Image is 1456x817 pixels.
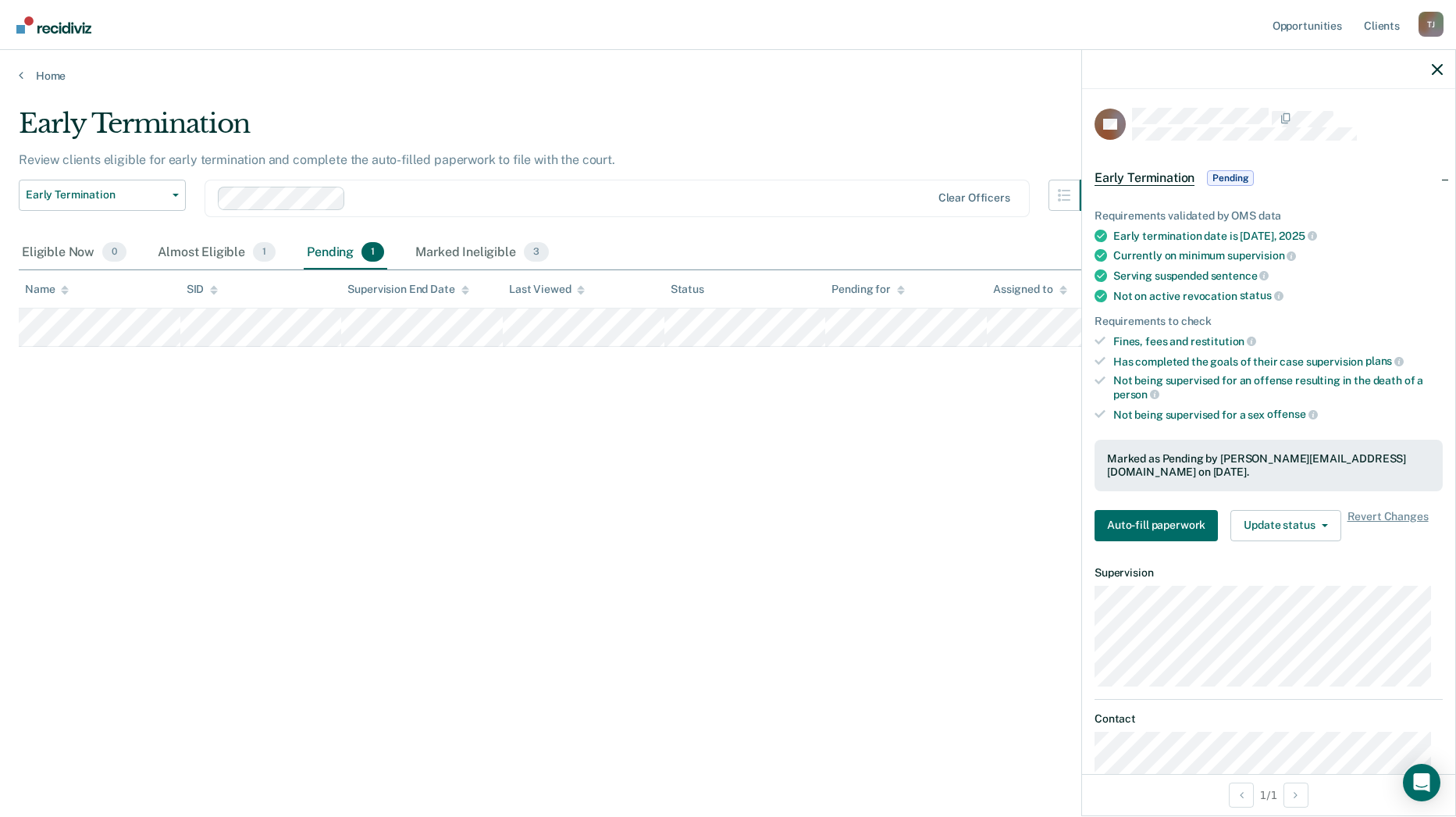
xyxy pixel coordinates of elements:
div: Marked Ineligible [412,236,552,270]
div: 1 / 1 [1082,774,1455,815]
span: 3 [524,242,549,262]
div: Almost Eligible [155,236,279,270]
p: Review clients eligible for early termination and complete the auto-filled paperwork to file with... [19,152,615,167]
div: Fines, fees and [1113,334,1443,348]
div: Has completed the goals of their case supervision [1113,355,1443,369]
div: Requirements validated by OMS data [1095,209,1443,223]
div: Early termination date is [DATE], [1113,229,1443,243]
div: Not on active revocation [1113,289,1443,303]
div: Not being supervised for an offense resulting in the death of a [1113,374,1443,401]
div: Open Intercom Messenger [1403,764,1440,801]
dt: Supervision [1095,566,1443,580]
span: person [1113,388,1159,401]
div: Not being supervised for a sex [1113,408,1443,422]
button: Auto-fill paperwork [1095,510,1218,541]
dt: Contact [1095,712,1443,726]
img: Recidiviz [16,16,91,34]
div: Early TerminationPending [1082,153,1455,203]
button: Update status [1230,510,1340,541]
div: Serving suspended [1113,269,1443,283]
div: Eligible Now [19,236,130,270]
div: Supervision End Date [347,283,468,296]
div: SID [187,283,219,296]
span: 1 [361,242,384,262]
span: Pending [1207,170,1254,186]
div: Status [671,283,704,296]
div: Currently on minimum [1113,248,1443,262]
span: supervision [1227,249,1296,262]
span: 0 [102,242,126,262]
div: Name [25,283,69,296]
span: Early Termination [1095,170,1194,186]
button: Profile dropdown button [1419,12,1444,37]
span: sentence [1211,269,1269,282]
div: Pending [304,236,387,270]
button: Next Opportunity [1283,783,1308,808]
div: Last Viewed [509,283,585,296]
a: Home [19,69,1437,83]
span: restitution [1191,335,1256,348]
div: T J [1419,12,1444,37]
span: offense [1267,408,1318,420]
div: Pending for [831,283,904,296]
span: status [1240,289,1283,301]
span: 2025 [1279,230,1316,242]
div: Requirements to check [1095,315,1443,328]
span: 1 [253,242,276,262]
div: Assigned to [993,283,1066,296]
div: Clear officers [938,191,1010,205]
span: Revert Changes [1347,510,1429,541]
span: Early Termination [26,188,166,202]
span: plans [1365,355,1404,367]
a: Navigate to form link [1095,510,1224,541]
button: Previous Opportunity [1229,783,1254,808]
div: Early Termination [19,108,1111,152]
div: Marked as Pending by [PERSON_NAME][EMAIL_ADDRESS][DOMAIN_NAME] on [DATE]. [1107,452,1430,479]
